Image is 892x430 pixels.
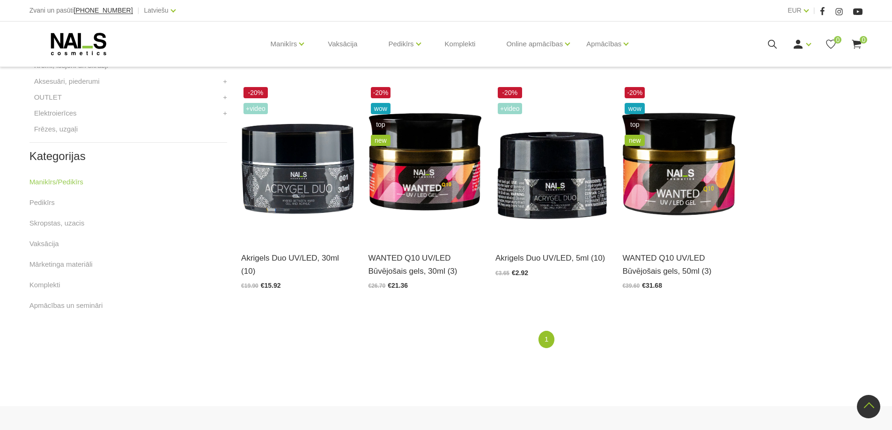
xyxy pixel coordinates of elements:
[369,252,481,277] a: WANTED Q10 UV/LED Būvējošais gels, 30ml (3)
[241,252,354,277] a: Akrigels Duo UV/LED, 30ml (10)
[834,36,841,44] span: 0
[498,103,522,114] span: +Video
[388,25,413,63] a: Pedikīrs
[29,176,83,188] a: Manikīrs/Pedikīrs
[223,108,227,119] a: +
[625,103,645,114] span: wow
[586,25,621,63] a: Apmācības
[825,38,837,50] a: 0
[538,331,554,348] a: 1
[369,85,481,240] img: Gels WANTED NAILS cosmetics tehniķu komanda ir radījusi gelu, kas ilgi jau ir katra meistara mekl...
[813,5,815,16] span: |
[495,252,608,264] a: Akrigels Duo UV/LED, 5ml (10)
[138,5,140,16] span: |
[223,76,227,87] a: +
[320,22,365,66] a: Vaksācija
[29,197,55,208] a: Pedikīrs
[495,85,608,240] img: Kas ir AKRIGELS “DUO GEL” un kādas problēmas tas risina?• Tas apvieno ērti modelējamā akrigela un...
[371,135,391,146] span: new
[34,92,62,103] a: OUTLET
[29,5,133,16] div: Zvani un pasūti
[495,270,509,277] span: €3.65
[506,25,563,63] a: Online apmācības
[29,300,103,311] a: Apmācības un semināri
[625,135,645,146] span: new
[371,119,391,130] span: top
[241,283,258,289] span: €19.90
[851,38,863,50] a: 0
[788,5,802,16] a: EUR
[243,87,268,98] span: -20%
[29,238,59,249] a: Vaksācija
[625,87,645,98] span: -20%
[860,36,867,44] span: 0
[144,5,169,16] a: Latviešu
[261,282,281,289] span: €15.92
[388,282,408,289] span: €21.36
[512,269,528,277] span: €2.92
[29,218,85,229] a: Skropstas, uzacis
[622,252,735,277] a: WANTED Q10 UV/LED Būvējošais gels, 50ml (3)
[437,22,483,66] a: Komplekti
[498,87,522,98] span: -20%
[642,282,662,289] span: €31.68
[241,331,863,348] nav: catalog-product-list
[369,283,386,289] span: €26.70
[34,108,77,119] a: Elektroierīces
[371,103,391,114] span: wow
[29,150,227,162] h2: Kategorijas
[34,124,78,135] a: Frēzes, uzgaļi
[371,87,391,98] span: -20%
[29,279,60,291] a: Komplekti
[241,85,354,240] img: Kas ir AKRIGELS “DUO GEL” un kādas problēmas tas risina?• Tas apvieno ērti modelējamā akrigela un...
[271,25,297,63] a: Manikīrs
[74,7,133,14] a: [PHONE_NUMBER]
[29,259,93,270] a: Mārketinga materiāli
[243,103,268,114] span: +Video
[622,85,735,240] img: Gels WANTED NAILS cosmetics tehniķu komanda ir radījusi gelu, kas ilgi jau ir katra meistara mekl...
[223,92,227,103] a: +
[34,76,100,87] a: Aksesuāri, piederumi
[622,283,640,289] span: €39.60
[625,119,645,130] span: top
